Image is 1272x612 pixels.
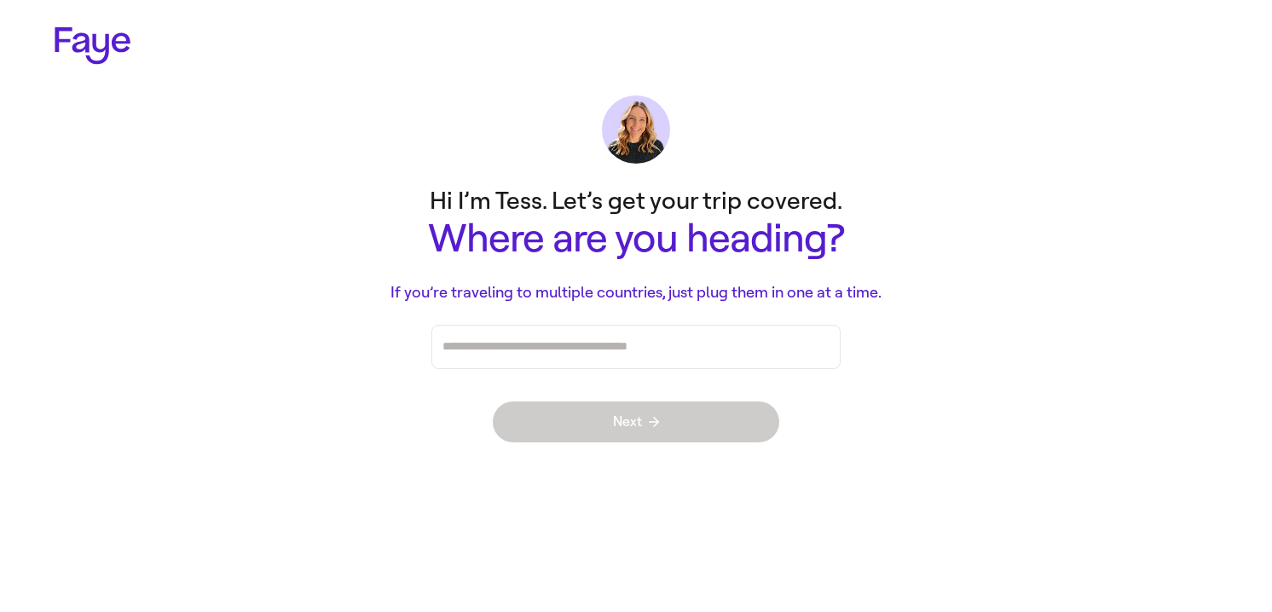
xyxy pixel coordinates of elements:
p: Hi I’m Tess. Let’s get your trip covered. [295,184,977,217]
p: If you’re traveling to multiple countries, just plug them in one at a time. [295,281,977,304]
button: Next [493,401,779,442]
h1: Where are you heading? [295,217,977,261]
div: Press enter after you type each destination [442,326,830,368]
span: Next [613,415,659,429]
